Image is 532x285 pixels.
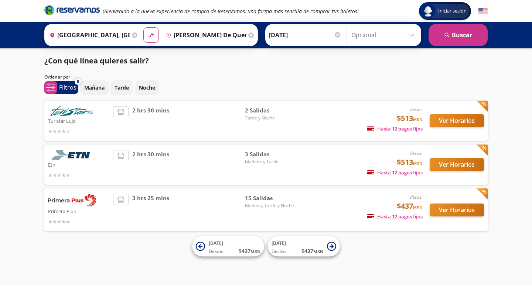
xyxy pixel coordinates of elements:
[48,150,96,160] img: Etn
[430,158,484,171] button: Ver Horarios
[115,84,129,91] p: Tarde
[268,236,340,257] button: [DATE]Desde:$437MXN
[397,157,423,168] span: $513
[269,26,341,44] input: Elegir Fecha
[44,81,78,94] button: 0Filtros
[430,204,484,216] button: Ver Horarios
[80,80,109,95] button: Mañana
[272,240,286,246] span: [DATE]
[192,236,264,257] button: [DATE]Desde:$437MXN
[48,116,109,125] p: Turistar Lujo
[413,204,423,210] small: MXN
[301,247,323,255] span: $ 437
[209,240,223,246] span: [DATE]
[410,194,423,200] em: desde:
[59,83,76,92] p: Filtros
[413,117,423,122] small: MXN
[132,106,169,135] span: 2 hrs 30 mins
[77,79,79,85] span: 0
[245,159,297,165] span: Mañana y Tarde
[245,150,297,159] span: 3 Salidas
[397,113,423,124] span: $513
[209,248,223,255] span: Desde:
[132,194,169,226] span: 3 hrs 25 mins
[239,247,260,255] span: $ 437
[48,160,109,169] p: Etn
[44,4,100,15] i: Brand Logo
[272,248,286,255] span: Desde:
[245,115,297,121] span: Tarde y Noche
[135,80,159,95] button: Noche
[351,26,417,44] input: Opcional
[163,26,246,44] input: Buscar Destino
[430,114,484,127] button: Ver Horarios
[84,84,105,91] p: Mañana
[410,150,423,156] em: desde:
[367,125,423,132] span: Hasta 12 pagos fijos
[367,169,423,176] span: Hasta 12 pagos fijos
[48,206,109,215] p: Primera Plus
[103,8,359,15] em: ¡Bienvenido a la nueva experiencia de compra de Reservamos, una forma más sencilla de comprar tus...
[245,106,297,115] span: 2 Salidas
[397,201,423,212] span: $437
[132,150,169,179] span: 2 hrs 30 mins
[44,74,70,80] p: Ordenar por
[313,248,323,254] small: MXN
[44,55,149,66] p: ¿Con qué línea quieres salir?
[110,80,133,95] button: Tarde
[48,194,96,206] img: Primera Plus
[250,248,260,254] small: MXN
[478,7,488,16] button: English
[429,24,488,46] button: Buscar
[47,26,130,44] input: Buscar Origen
[245,194,297,202] span: 15 Salidas
[44,4,100,18] a: Brand Logo
[413,160,423,166] small: MXN
[139,84,155,91] p: Noche
[435,7,470,15] span: Iniciar sesión
[245,202,297,209] span: Mañana, Tarde y Noche
[367,213,423,220] span: Hasta 12 pagos fijos
[410,106,423,112] em: desde:
[48,106,96,116] img: Turistar Lujo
